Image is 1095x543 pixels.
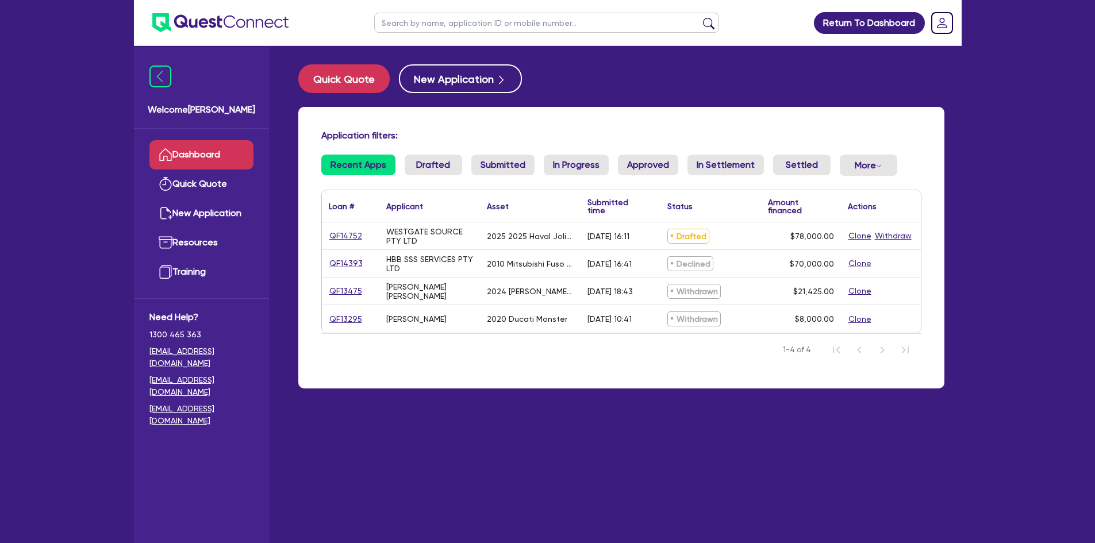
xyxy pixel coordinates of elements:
button: Quick Quote [298,64,390,93]
a: QF14393 [329,257,363,270]
button: Clone [848,229,872,242]
button: Next Page [871,338,894,361]
button: Clone [848,313,872,326]
a: [EMAIL_ADDRESS][DOMAIN_NAME] [149,403,253,427]
a: Recent Apps [321,155,395,175]
a: In Progress [544,155,609,175]
div: [DATE] 16:41 [587,259,632,268]
span: Need Help? [149,310,253,324]
img: new-application [159,206,172,220]
div: 2020 Ducati Monster [487,314,567,324]
span: $21,425.00 [793,287,834,296]
span: Drafted [667,229,709,244]
a: Quick Quote [298,64,399,93]
div: Submitted time [587,198,643,214]
span: Withdrawn [667,311,721,326]
button: Dropdown toggle [840,155,897,176]
img: quick-quote [159,177,172,191]
a: [EMAIL_ADDRESS][DOMAIN_NAME] [149,374,253,398]
div: 2010 Mitsubishi Fuso [PERSON_NAME] [487,259,574,268]
a: Dropdown toggle [927,8,957,38]
a: QF13295 [329,313,363,326]
span: $70,000.00 [790,259,834,268]
div: [DATE] 16:11 [587,232,629,241]
button: New Application [399,64,522,93]
div: Status [667,202,693,210]
a: In Settlement [687,155,764,175]
div: WESTGATE SOURCE PTY LTD [386,227,473,245]
div: Loan # [329,202,354,210]
div: [DATE] 18:43 [587,287,633,296]
a: QF13475 [329,284,363,298]
div: 2024 [PERSON_NAME] + [487,287,574,296]
div: HBB SSS SERVICES PTY LTD [386,255,473,273]
a: Approved [618,155,678,175]
img: icon-menu-close [149,66,171,87]
a: Quick Quote [149,170,253,199]
img: training [159,265,172,279]
span: $78,000.00 [790,232,834,241]
span: $8,000.00 [795,314,834,324]
a: Settled [773,155,831,175]
span: 1300 465 363 [149,329,253,341]
div: Amount financed [768,198,834,214]
h4: Application filters: [321,130,921,141]
div: [PERSON_NAME] [PERSON_NAME] [386,282,473,301]
button: Clone [848,257,872,270]
a: QF14752 [329,229,363,242]
button: First Page [825,338,848,361]
button: Clone [848,284,872,298]
button: Last Page [894,338,917,361]
span: Declined [667,256,713,271]
span: Withdrawn [667,284,721,299]
div: Actions [848,202,877,210]
div: 2025 2025 Haval Jolion Luxury [487,232,574,241]
button: Previous Page [848,338,871,361]
a: Training [149,257,253,287]
a: Submitted [471,155,535,175]
a: Return To Dashboard [814,12,925,34]
img: resources [159,236,172,249]
button: Withdraw [874,229,912,242]
a: Drafted [405,155,462,175]
span: Welcome [PERSON_NAME] [148,103,255,117]
img: quest-connect-logo-blue [152,13,289,32]
a: Dashboard [149,140,253,170]
a: Resources [149,228,253,257]
span: 1-4 of 4 [783,344,811,356]
div: Asset [487,202,509,210]
div: [PERSON_NAME] [386,314,447,324]
input: Search by name, application ID or mobile number... [374,13,719,33]
div: Applicant [386,202,423,210]
a: [EMAIL_ADDRESS][DOMAIN_NAME] [149,345,253,369]
a: New Application [149,199,253,228]
div: [DATE] 10:41 [587,314,632,324]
